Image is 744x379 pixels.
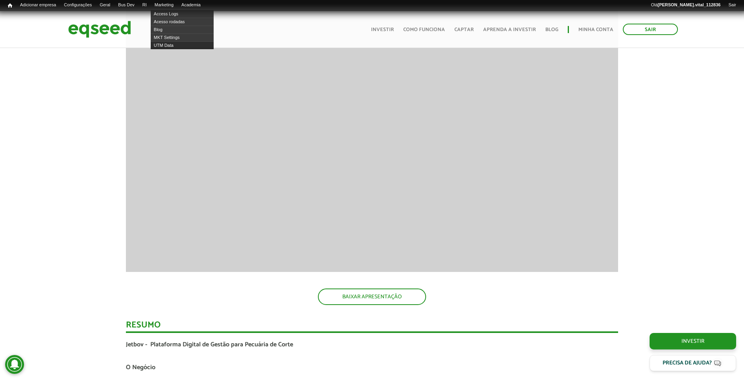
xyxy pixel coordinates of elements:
[126,321,618,333] div: Resumo
[96,2,114,8] a: Geral
[658,2,721,7] strong: [PERSON_NAME].vital_112836
[650,333,736,349] a: Investir
[403,27,445,32] a: Como funciona
[318,288,426,305] a: BAIXAR APRESENTAÇÃO
[151,10,214,18] a: Access Logs
[724,2,740,8] a: Sair
[68,19,131,40] img: EqSeed
[545,27,558,32] a: Blog
[60,2,96,8] a: Configurações
[126,339,293,350] span: Jetbov - Plataforma Digital de Gestão para Pecuária de Corte
[151,2,177,8] a: Marketing
[16,2,60,8] a: Adicionar empresa
[483,27,536,32] a: Aprenda a investir
[177,2,205,8] a: Academia
[647,2,724,8] a: Olá[PERSON_NAME].vital_112836
[138,2,151,8] a: RI
[8,3,12,8] span: Início
[371,27,394,32] a: Investir
[4,2,16,9] a: Início
[454,27,474,32] a: Captar
[126,362,155,373] span: O Negócio
[578,27,613,32] a: Minha conta
[623,24,678,35] a: Sair
[114,2,138,8] a: Bus Dev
